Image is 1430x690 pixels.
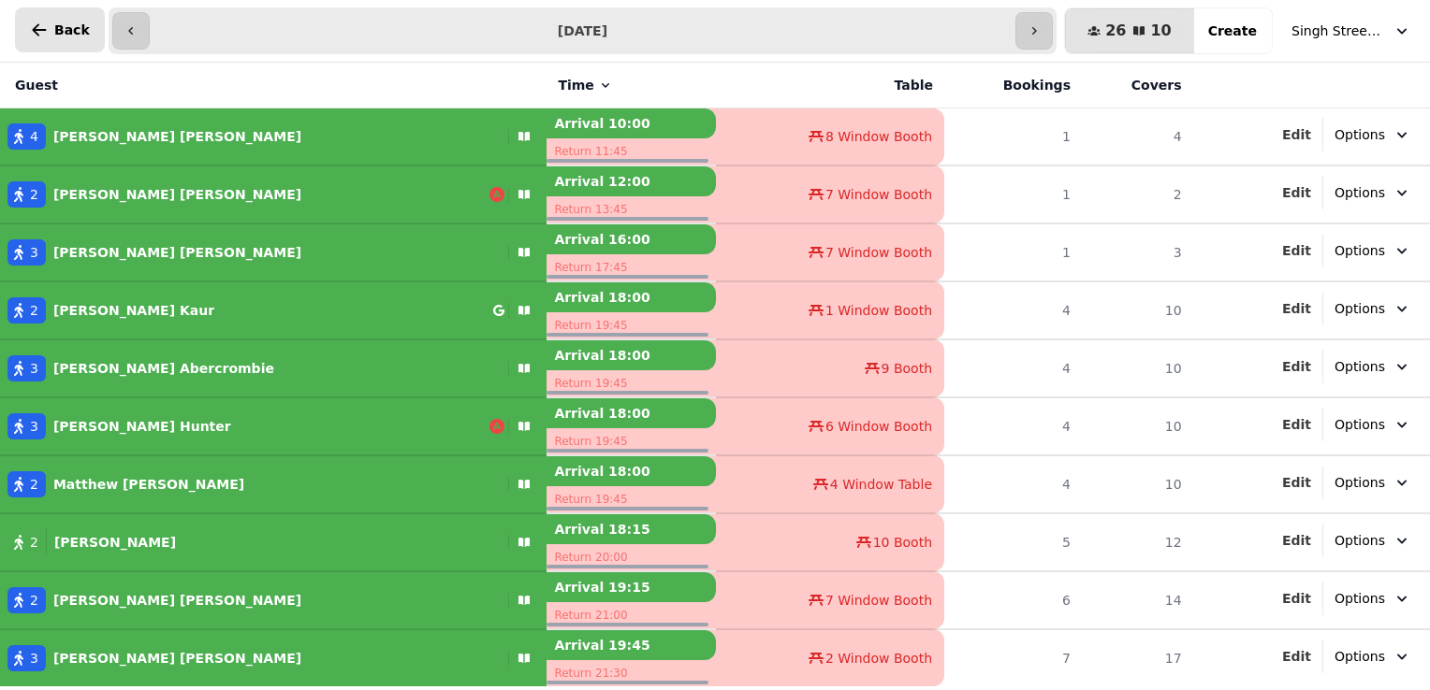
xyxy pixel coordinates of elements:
span: Edit [1282,128,1311,141]
span: 7 Window Booth [825,185,932,204]
td: 10 [1082,455,1193,513]
p: [PERSON_NAME] [54,533,176,552]
p: Arrival 18:00 [547,398,715,428]
p: [PERSON_NAME] [PERSON_NAME] [53,127,301,146]
td: 10 [1082,281,1193,339]
button: Time [558,76,612,94]
p: [PERSON_NAME] Hunter [53,417,231,436]
td: 1 [944,223,1082,281]
button: Options [1323,582,1423,615]
button: Options [1323,408,1423,441]
button: Options [1323,176,1423,209]
button: Edit [1282,241,1311,260]
span: 2 [30,533,38,552]
button: Edit [1282,531,1311,550]
span: 10 Booth [873,533,932,552]
p: Return 20:00 [547,544,715,570]
p: Return 19:45 [547,370,715,396]
span: Singh Street Bruntsfield [1291,22,1385,40]
td: 12 [1082,513,1193,571]
span: 3 [30,359,38,378]
span: 3 [30,417,38,436]
p: Arrival 18:00 [547,282,715,312]
button: Options [1323,524,1423,557]
p: Return 19:45 [547,312,715,338]
span: Options [1335,241,1385,260]
span: Options [1335,531,1385,550]
span: Options [1335,357,1385,376]
span: 3 [30,243,38,262]
p: [PERSON_NAME] [PERSON_NAME] [53,591,301,610]
span: Options [1335,125,1385,144]
td: 1 [944,108,1082,166]
td: 10 [1082,397,1193,455]
p: Return 17:45 [547,254,715,280]
th: Covers [1082,63,1193,108]
th: Table [716,63,944,108]
td: 17 [1082,629,1193,686]
p: Return 19:45 [547,486,715,512]
span: 3 [30,649,38,668]
span: 4 [30,127,38,146]
button: 2610 [1065,8,1194,53]
span: 8 Window Booth [825,127,932,146]
span: 4 Window Table [830,475,932,494]
td: 4 [944,339,1082,397]
span: 26 [1105,23,1126,38]
p: [PERSON_NAME] [PERSON_NAME] [53,243,301,262]
button: Options [1323,640,1423,673]
td: 4 [944,281,1082,339]
button: Edit [1282,299,1311,318]
p: Arrival 10:00 [547,108,715,138]
p: Return 13:45 [547,196,715,223]
button: Back [15,7,105,52]
button: Edit [1282,125,1311,144]
span: Create [1208,24,1257,37]
span: 9 Booth [882,359,932,378]
button: Edit [1282,473,1311,492]
span: 7 Window Booth [825,591,932,610]
span: 2 [30,185,38,204]
td: 4 [944,397,1082,455]
span: Options [1335,299,1385,318]
button: Edit [1282,183,1311,202]
span: 2 [30,591,38,610]
p: Arrival 19:15 [547,572,715,602]
button: Options [1323,292,1423,325]
button: Options [1323,466,1423,499]
span: Edit [1282,186,1311,199]
button: Edit [1282,647,1311,666]
th: Bookings [944,63,1082,108]
span: 1 Window Booth [825,301,932,320]
span: 10 [1150,23,1171,38]
p: Arrival 16:00 [547,224,715,254]
span: Options [1335,415,1385,434]
button: Options [1323,234,1423,267]
p: [PERSON_NAME] Kaur [53,301,214,320]
p: [PERSON_NAME] [PERSON_NAME] [53,185,301,204]
span: Edit [1282,244,1311,257]
td: 5 [944,513,1082,571]
span: Edit [1282,302,1311,315]
button: Options [1323,118,1423,151]
td: 4 [1082,108,1193,166]
td: 10 [1082,339,1193,397]
span: Time [558,76,593,94]
button: Edit [1282,589,1311,608]
span: Edit [1282,534,1311,547]
span: Options [1335,647,1385,666]
td: 14 [1082,571,1193,629]
span: 7 Window Booth [825,243,932,262]
td: 6 [944,571,1082,629]
p: Return 21:30 [547,660,715,686]
p: Arrival 12:00 [547,166,715,196]
button: Edit [1282,357,1311,376]
p: Matthew [PERSON_NAME] [53,475,244,494]
span: Edit [1282,476,1311,489]
td: 1 [944,165,1082,223]
button: Singh Street Bruntsfield [1280,14,1423,48]
p: Return 11:45 [547,138,715,165]
span: Edit [1282,360,1311,373]
p: Arrival 18:00 [547,340,715,370]
span: Edit [1282,418,1311,431]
